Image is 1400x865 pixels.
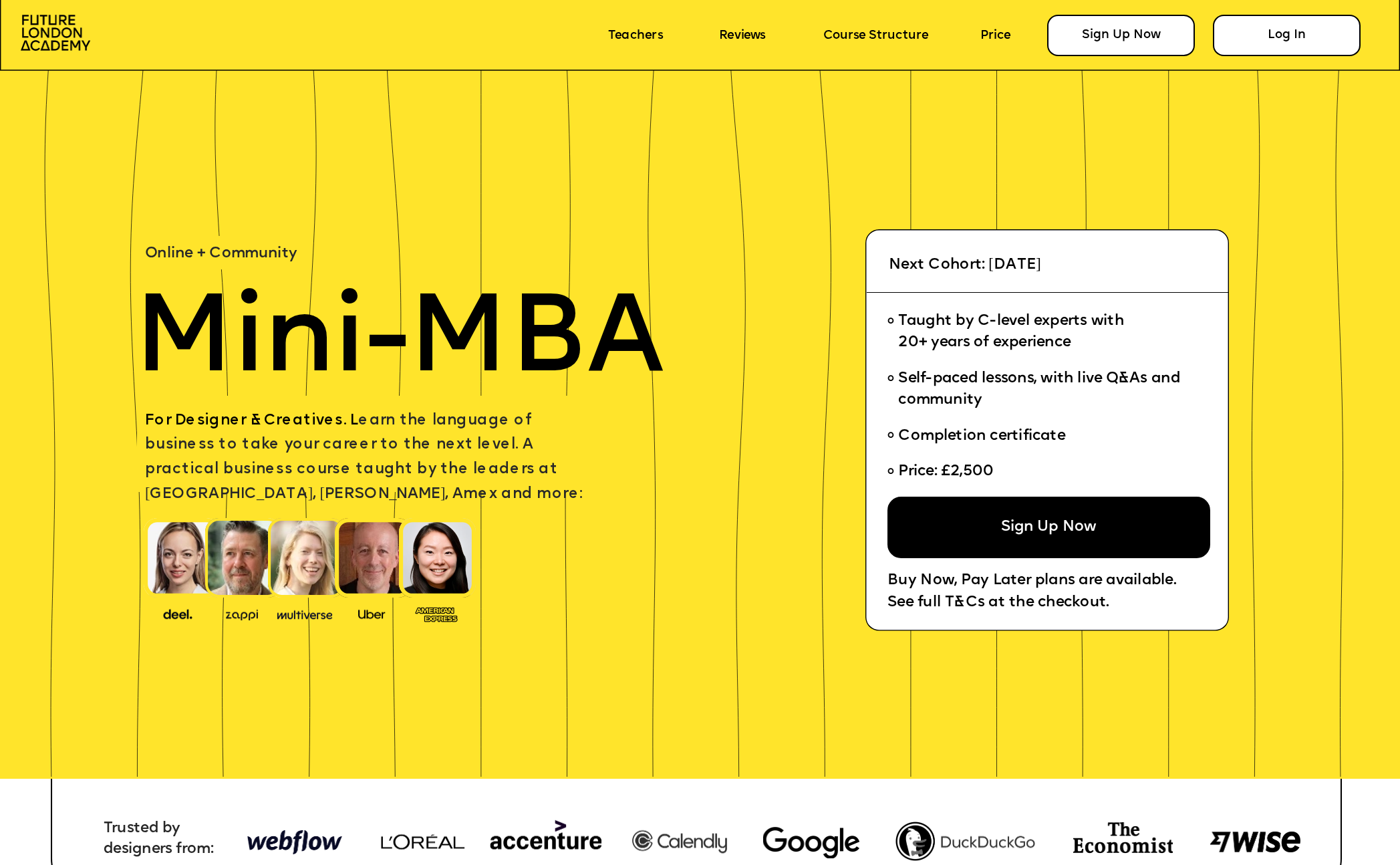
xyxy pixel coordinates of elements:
[898,314,1124,350] span: Taught by C-level experts with 20+ years of experience
[763,827,860,858] img: image-780dffe3-2af1-445f-9bcc-6343d0dbf7fb.webp
[889,257,1041,273] span: Next Cohort: [DATE]
[980,29,1010,42] a: Price
[887,596,1109,611] span: See full T&Cs at the checkout.
[1073,822,1173,854] img: image-74e81e4e-c3ca-4fbf-b275-59ce4ac8e97d.png
[898,428,1065,444] span: Completion certificate
[21,15,90,50] img: image-aac980e9-41de-4c2d-a048-f29dd30a0068.png
[823,29,929,42] a: Course Structure
[1210,832,1300,852] img: image-8d571a77-038a-4425-b27a-5310df5a295c.png
[150,604,205,622] img: image-388f4489-9820-4c53-9b08-f7df0b8d4ae2.png
[608,29,663,42] a: Teachers
[104,822,213,858] span: Trusted by designers from:
[887,574,1176,589] span: Buy Now, Pay Later plans are available.
[272,604,337,622] img: image-b7d05013-d886-4065-8d38-3eca2af40620.png
[895,822,1035,861] img: image-fef0788b-2262-40a7-a71a-936c95dc9fdc.png
[898,464,994,479] span: Price: £2,500
[719,29,766,42] a: Reviews
[345,606,400,621] img: image-99cff0b2-a396-4aab-8550-cf4071da2cb9.png
[898,371,1184,408] span: Self-paced lessons, with live Q&As and community
[145,246,297,261] span: Online + Community
[215,606,269,621] img: image-b2f1584c-cbf7-4a77-bbe0-f56ae6ee31f2.png
[145,413,358,428] span: For Designer & Creatives. L
[134,288,664,398] span: Mini-MBA
[409,603,464,624] img: image-93eab660-639c-4de6-957c-4ae039a0235a.png
[145,413,582,502] span: earn the language of business to take your career to the next level. A practical business course ...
